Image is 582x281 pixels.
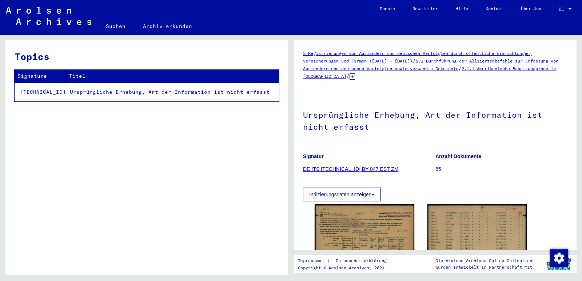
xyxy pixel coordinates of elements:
[435,257,535,264] p: Die Arolsen Archives Online-Collections
[303,58,558,71] a: 2.1 Durchführung der Alliiertenbefehle zur Erfassung von Ausländern und deutschen Verfolgten sowi...
[66,83,279,101] td: Ursprüngliche Erhebung, Art der Information ist nicht erfasst
[66,70,279,83] th: Titel
[298,257,395,265] div: |
[97,17,134,35] a: Suchen
[303,51,532,64] a: 2 Registrierungen von Ausländern und deutschen Verfolgten durch öffentliche Einrichtungen, Versic...
[458,65,462,72] span: /
[6,7,91,25] img: Arolsen_neg.svg
[15,49,279,64] h3: Topics
[303,98,567,142] h1: Ursprüngliche Erhebung, Art der Information ist nicht erfasst
[330,257,395,265] a: Datenschutzerklärung
[303,153,324,159] b: Signatur
[298,265,395,271] p: Copyright © Arolsen Archives, 2021
[545,255,573,273] img: yv_logo.png
[15,83,66,101] td: [TECHNICAL_ID]
[303,188,381,201] button: Indizierungsdaten anzeigen
[435,264,535,270] p: wurden entwickelt in Partnerschaft mit
[346,73,350,79] span: /
[298,257,327,265] a: Impressum
[15,70,66,83] th: Signature
[435,165,567,173] p: 65
[303,166,398,172] a: DE ITS [TECHNICAL_ID] BY 047 EST ZM
[134,17,201,35] a: Archiv erkunden
[435,153,481,159] b: Anzahl Dokumente
[559,7,567,12] span: DE
[550,249,568,267] img: Zustimmung ändern
[412,57,416,64] span: /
